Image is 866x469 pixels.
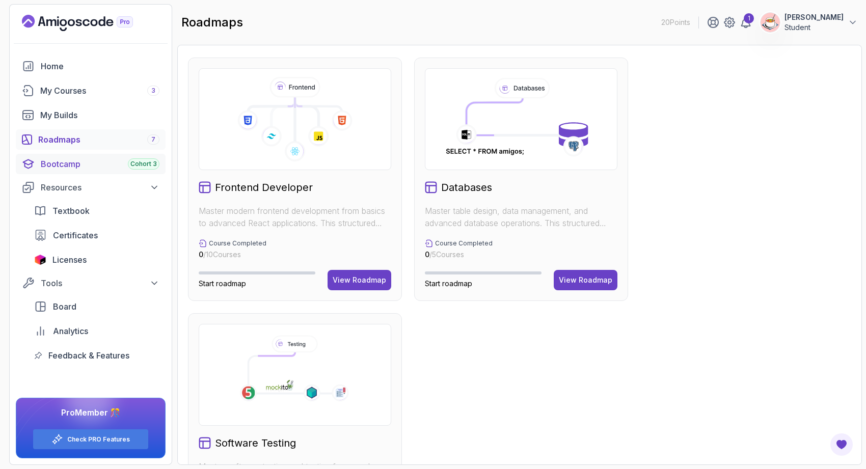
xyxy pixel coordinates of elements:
img: website_grey.svg [16,26,24,35]
button: Check PRO Features [33,429,149,450]
span: Licenses [52,254,87,266]
a: builds [16,105,166,125]
div: Tools [41,277,159,289]
span: Analytics [53,325,88,337]
img: tab_keywords_by_traffic_grey.svg [103,59,111,67]
button: user profile image[PERSON_NAME]Student [760,12,858,33]
h2: Databases [441,180,492,195]
span: Board [53,300,76,313]
a: licenses [28,250,166,270]
div: 1 [744,13,754,23]
div: View Roadmap [559,275,612,285]
div: View Roadmap [333,275,386,285]
div: Resources [41,181,159,194]
button: View Roadmap [328,270,391,290]
a: courses [16,80,166,101]
div: My Builds [40,109,159,121]
p: / 10 Courses [199,250,266,260]
h2: Software Testing [215,436,296,450]
a: feedback [28,345,166,366]
div: Roadmaps [38,133,159,146]
a: roadmaps [16,129,166,150]
p: Course Completed [209,239,266,247]
p: Student [784,22,844,33]
div: Bootcamp [41,158,159,170]
img: user profile image [761,13,780,32]
a: Landing page [22,15,156,31]
div: Domain: [DOMAIN_NAME] [26,26,112,35]
h2: roadmaps [181,14,243,31]
p: Master modern frontend development from basics to advanced React applications. This structured le... [199,205,391,229]
p: / 5 Courses [425,250,493,260]
a: textbook [28,201,166,221]
p: Master table design, data management, and advanced database operations. This structured learning ... [425,205,617,229]
img: logo_orange.svg [16,16,24,24]
span: Feedback & Features [48,349,129,362]
div: Home [41,60,159,72]
span: Start roadmap [199,279,246,288]
span: 0 [199,250,203,259]
a: bootcamp [16,154,166,174]
span: Certificates [53,229,98,241]
div: My Courses [40,85,159,97]
a: board [28,296,166,317]
a: certificates [28,225,166,245]
a: 1 [740,16,752,29]
button: Tools [16,274,166,292]
span: Cohort 3 [130,160,157,168]
p: [PERSON_NAME] [784,12,844,22]
span: 0 [425,250,429,259]
div: Domain Overview [41,60,91,67]
span: 3 [151,87,155,95]
a: home [16,56,166,76]
div: v 4.0.25 [29,16,50,24]
p: Course Completed [435,239,493,247]
span: Textbook [52,205,90,217]
button: View Roadmap [554,270,617,290]
a: Check PRO Features [67,435,130,444]
span: 7 [151,135,155,144]
div: Keywords by Traffic [114,60,168,67]
img: jetbrains icon [34,255,46,265]
a: analytics [28,321,166,341]
img: tab_domain_overview_orange.svg [30,59,38,67]
h2: Frontend Developer [215,180,313,195]
p: 20 Points [661,17,690,27]
button: Open Feedback Button [829,432,854,457]
button: Resources [16,178,166,197]
span: Start roadmap [425,279,472,288]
